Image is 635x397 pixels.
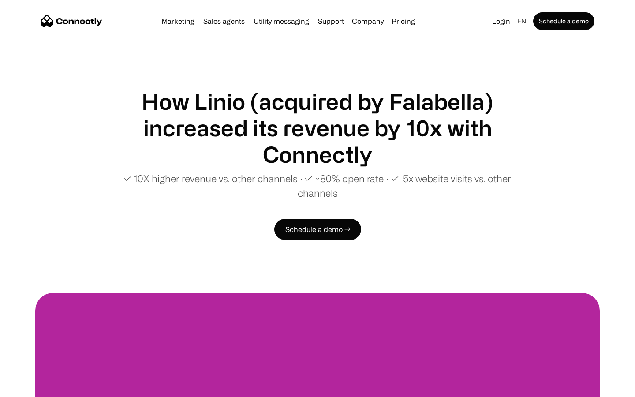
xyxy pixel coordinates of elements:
[250,18,313,25] a: Utility messaging
[274,219,361,240] a: Schedule a demo →
[18,382,53,394] ul: Language list
[349,15,386,27] div: Company
[158,18,198,25] a: Marketing
[388,18,418,25] a: Pricing
[41,15,102,28] a: home
[352,15,384,27] div: Company
[106,171,529,200] p: ✓ 10X higher revenue vs. other channels ∙ ✓ ~80% open rate ∙ ✓ 5x website visits vs. other channels
[489,15,514,27] a: Login
[106,88,529,168] h1: How Linio (acquired by Falabella) increased its revenue by 10x with Connectly
[9,381,53,394] aside: Language selected: English
[533,12,594,30] a: Schedule a demo
[314,18,347,25] a: Support
[200,18,248,25] a: Sales agents
[517,15,526,27] div: en
[514,15,531,27] div: en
